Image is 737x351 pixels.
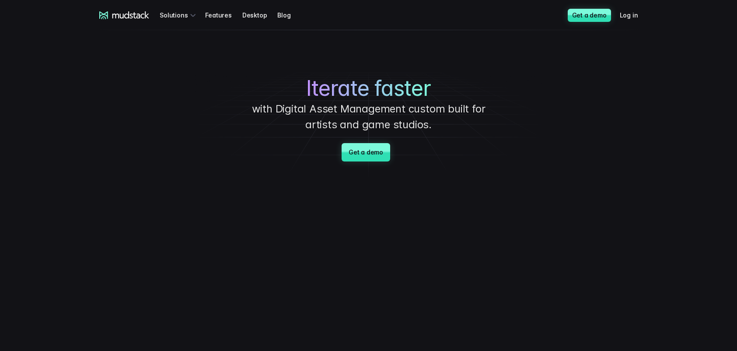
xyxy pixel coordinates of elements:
a: Log in [620,7,649,23]
a: Features [205,7,242,23]
a: Get a demo [342,143,390,161]
span: Iterate faster [306,76,431,101]
a: mudstack logo [99,11,150,19]
a: Desktop [242,7,278,23]
div: Solutions [160,7,198,23]
a: Get a demo [568,9,611,22]
p: with Digital Asset Management custom built for artists and game studios. [238,101,500,133]
a: Blog [277,7,301,23]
